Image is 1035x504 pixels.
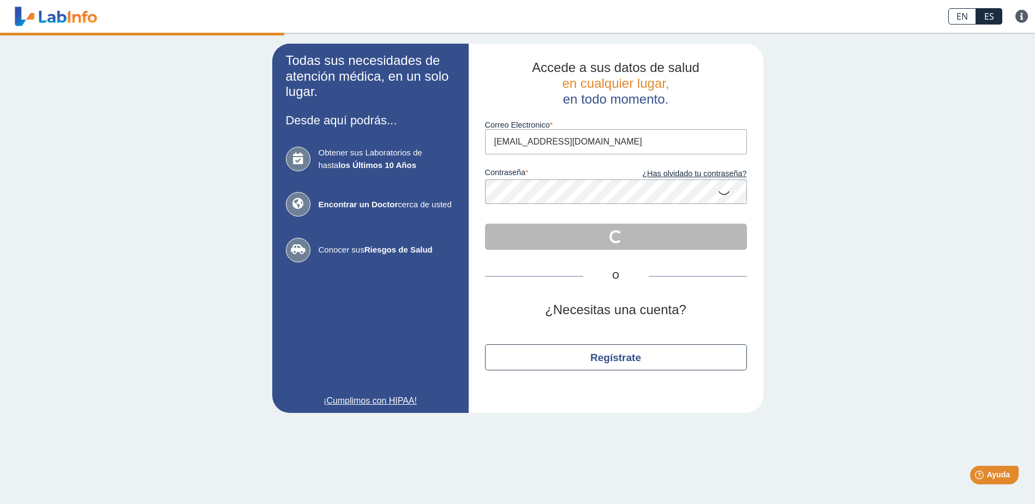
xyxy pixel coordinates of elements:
span: O [583,269,649,283]
button: Regístrate [485,344,747,370]
span: Accede a sus datos de salud [532,60,699,75]
a: EN [948,8,976,25]
h2: Todas sus necesidades de atención médica, en un solo lugar. [286,53,455,100]
label: Correo Electronico [485,121,747,129]
h3: Desde aquí podrás... [286,113,455,127]
span: en cualquier lugar, [562,76,669,91]
span: en todo momento. [563,92,668,106]
a: ¡Cumplimos con HIPAA! [286,394,455,407]
span: cerca de usted [319,199,455,211]
label: contraseña [485,168,616,180]
b: Riesgos de Salud [364,245,433,254]
h2: ¿Necesitas una cuenta? [485,302,747,318]
a: ¿Has olvidado tu contraseña? [616,168,747,180]
a: ES [976,8,1002,25]
span: Conocer sus [319,244,455,256]
b: Encontrar un Doctor [319,200,398,209]
span: Obtener sus Laboratorios de hasta [319,147,455,171]
iframe: Help widget launcher [938,461,1023,492]
b: los Últimos 10 Años [338,160,416,170]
